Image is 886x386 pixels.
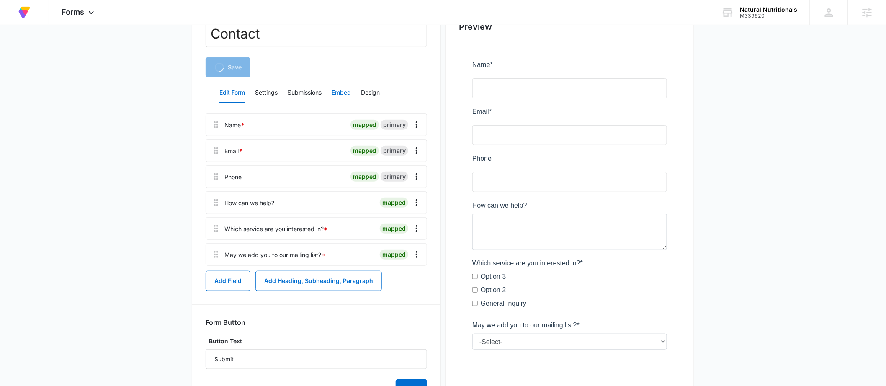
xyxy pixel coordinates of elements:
[380,198,408,208] div: mapped
[332,83,351,103] button: Embed
[206,21,427,47] input: Form Name
[410,118,423,131] button: Overflow Menu
[8,225,33,235] label: Option 2
[255,83,278,103] button: Settings
[361,83,380,103] button: Design
[219,83,245,103] button: Edit Form
[410,144,423,157] button: Overflow Menu
[459,21,680,33] h2: Preview
[206,318,245,327] h3: Form Button
[381,120,408,130] div: primary
[350,172,379,182] div: mapped
[410,170,423,183] button: Overflow Menu
[8,212,33,222] label: Option 3
[380,250,408,260] div: mapped
[255,271,382,291] button: Add Heading, Subheading, Paragraph
[224,250,325,259] div: May we add you to our mailing list?
[350,120,379,130] div: mapped
[8,239,54,249] label: General Inquiry
[381,146,408,156] div: primary
[350,146,379,156] div: mapped
[17,5,32,20] img: Volusion
[62,8,84,16] span: Forms
[224,198,274,207] div: How can we help?
[224,224,327,233] div: Which service are you interested in?
[288,83,322,103] button: Submissions
[224,172,242,181] div: Phone
[380,224,408,234] div: mapped
[224,147,242,155] div: Email
[740,13,798,19] div: account id
[410,222,423,235] button: Overflow Menu
[5,310,26,317] span: Submit
[206,337,427,346] label: Button Text
[740,6,798,13] div: account name
[410,196,423,209] button: Overflow Menu
[206,271,250,291] button: Add Field
[224,121,245,129] div: Name
[381,172,408,182] div: primary
[410,248,423,261] button: Overflow Menu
